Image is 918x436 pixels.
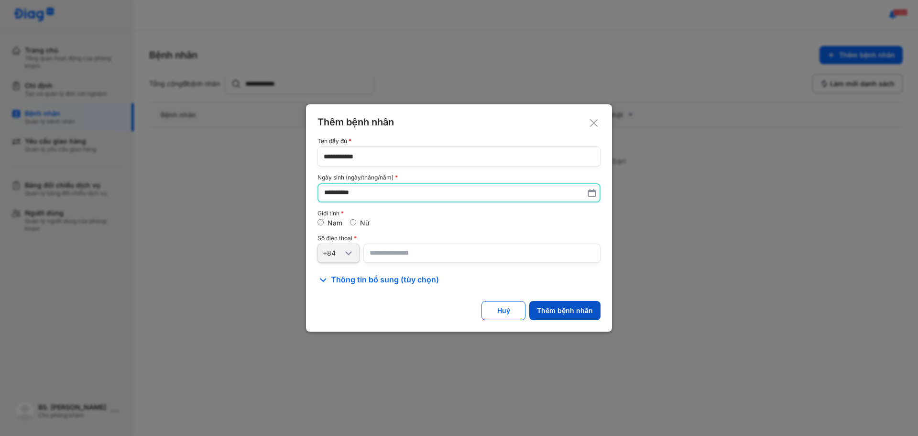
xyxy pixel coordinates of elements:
[317,116,601,128] div: Thêm bệnh nhân
[331,274,439,286] span: Thông tin bổ sung (tùy chọn)
[360,219,370,227] label: Nữ
[317,210,601,217] div: Giới tính
[481,301,525,320] button: Huỷ
[317,235,601,242] div: Số điện thoại
[323,249,343,257] div: +84
[529,301,601,320] button: Thêm bệnh nhân
[328,219,342,227] label: Nam
[317,174,601,181] div: Ngày sinh (ngày/tháng/năm)
[317,138,601,145] div: Tên đầy đủ
[537,306,593,315] div: Thêm bệnh nhân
